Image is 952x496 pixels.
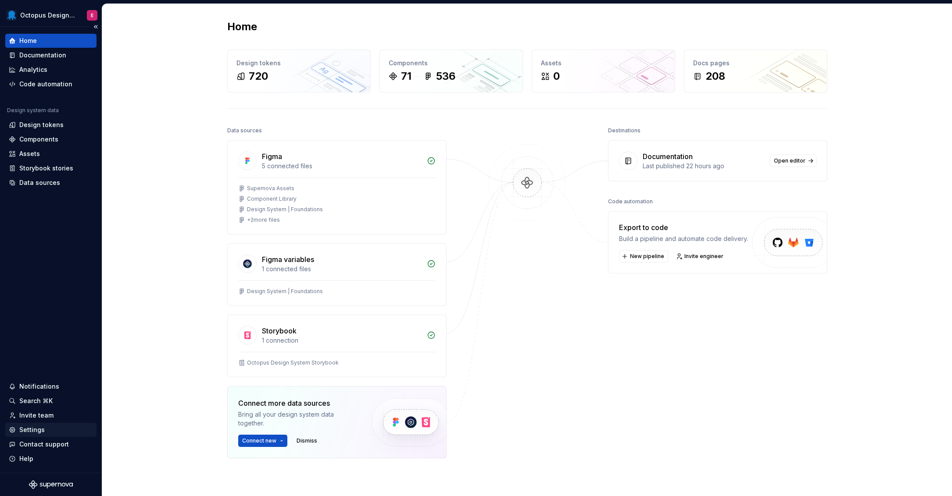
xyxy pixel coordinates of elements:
div: Code automation [19,80,72,89]
div: Data sources [19,178,60,187]
div: 536 [436,69,455,83]
a: Open editor [770,155,816,167]
span: Invite engineer [684,253,723,260]
div: Storybook stories [19,164,73,173]
div: Settings [19,425,45,434]
a: Docs pages208 [684,50,827,92]
div: Contact support [19,440,69,449]
div: Data sources [227,124,262,137]
div: 1 connection [262,336,422,345]
div: Build a pipeline and automate code delivery. [619,234,748,243]
div: Design System | Foundations [247,206,323,213]
button: Octopus Design SystemE [2,6,100,25]
div: Destinations [608,124,641,137]
div: Design tokens [19,120,64,129]
div: 5 connected files [262,162,422,170]
button: Connect new [238,435,287,447]
div: Design System | Foundations [247,288,323,295]
button: Collapse sidebar [89,21,102,33]
span: Connect new [242,437,276,444]
a: Invite engineer [673,250,727,262]
div: Storybook [262,326,297,336]
div: Components [389,59,514,67]
div: Connect more data sources [238,398,357,408]
div: Analytics [19,65,47,74]
a: Components71536 [379,50,523,92]
div: Supernova Assets [247,185,294,192]
a: Invite team [5,408,97,422]
a: Storybook1 connectionOctopus Design System Storybook [227,315,447,377]
button: Contact support [5,437,97,451]
a: Assets0 [532,50,675,92]
div: 0 [553,69,560,83]
div: Design system data [7,107,59,114]
a: Assets [5,147,97,161]
a: Data sources [5,176,97,190]
div: Octopus Design System [20,11,76,20]
div: Documentation [643,151,693,162]
div: E [91,12,93,19]
button: Search ⌘K [5,394,97,408]
a: Analytics [5,63,97,77]
div: Component Library [247,195,297,202]
div: Notifications [19,382,59,391]
div: Components [19,135,58,144]
div: Help [19,454,33,463]
a: Components [5,132,97,146]
div: 208 [705,69,725,83]
button: Help [5,452,97,466]
div: + 2 more files [247,216,280,223]
div: Figma variables [262,254,314,265]
div: Export to code [619,222,748,233]
div: Search ⌘K [19,397,53,405]
a: Home [5,34,97,48]
button: Notifications [5,379,97,393]
div: Octopus Design System Storybook [247,359,339,366]
a: Figma5 connected filesSupernova AssetsComponent LibraryDesign System | Foundations+2more files [227,140,447,234]
div: 71 [401,69,412,83]
span: Open editor [774,157,805,164]
a: Settings [5,423,97,437]
h2: Home [227,20,257,34]
div: Assets [541,59,666,67]
button: Dismiss [293,435,321,447]
span: New pipeline [630,253,664,260]
a: Storybook stories [5,161,97,175]
button: New pipeline [619,250,668,262]
div: 720 [249,69,268,83]
img: fcf53608-4560-46b3-9ec6-dbe177120620.png [6,10,17,21]
div: Documentation [19,51,66,60]
div: Home [19,36,37,45]
span: Dismiss [297,437,317,444]
div: Last published 22 hours ago [643,162,765,170]
a: Figma variables1 connected filesDesign System | Foundations [227,243,447,306]
svg: Supernova Logo [29,480,73,489]
a: Design tokens [5,118,97,132]
div: Code automation [608,195,653,208]
div: 1 connected files [262,265,422,273]
a: Design tokens720 [227,50,371,92]
div: Design tokens [236,59,361,67]
div: Assets [19,149,40,158]
div: Figma [262,151,282,162]
a: Documentation [5,48,97,62]
div: Invite team [19,411,54,420]
a: Code automation [5,77,97,91]
div: Docs pages [693,59,818,67]
div: Bring all your design system data together. [238,410,357,428]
